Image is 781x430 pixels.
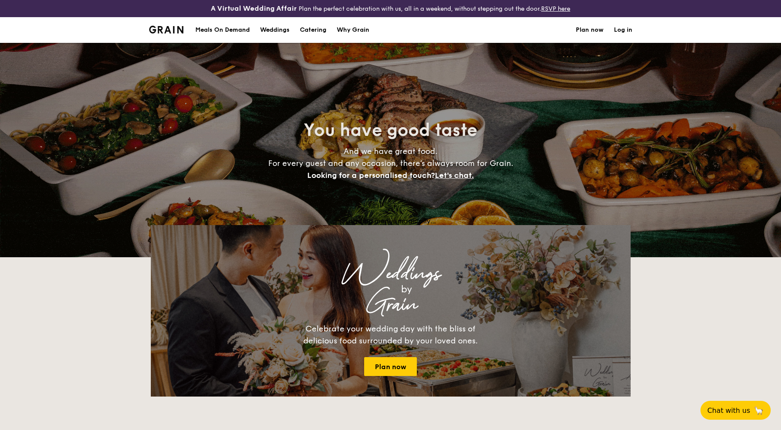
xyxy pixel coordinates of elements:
span: Chat with us [707,406,750,415]
div: Weddings [260,17,290,43]
span: Let's chat. [435,171,474,180]
div: Plan the perfect celebration with us, all in a weekend, without stepping out the door. [144,3,637,14]
span: 🦙 [754,406,764,415]
div: by [258,282,555,297]
div: Loading menus magically... [151,217,631,225]
div: Weddings [226,266,555,282]
h4: A Virtual Wedding Affair [211,3,297,14]
a: Weddings [255,17,295,43]
span: Looking for a personalised touch? [307,171,435,180]
img: Grain [149,26,184,33]
a: Plan now [576,17,604,43]
a: Logotype [149,26,184,33]
div: Celebrate your wedding day with the bliss of delicious food surrounded by your loved ones. [294,323,487,347]
a: Why Grain [332,17,374,43]
div: Meals On Demand [195,17,250,43]
a: Meals On Demand [190,17,255,43]
span: You have good taste [304,120,477,141]
span: And we have great food. For every guest and any occasion, there’s always room for Grain. [268,147,513,180]
a: RSVP here [541,5,570,12]
div: Why Grain [337,17,369,43]
button: Chat with us🦙 [700,401,771,420]
h1: Catering [300,17,326,43]
a: Log in [614,17,632,43]
div: Grain [226,297,555,313]
a: Plan now [364,357,417,376]
a: Catering [295,17,332,43]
